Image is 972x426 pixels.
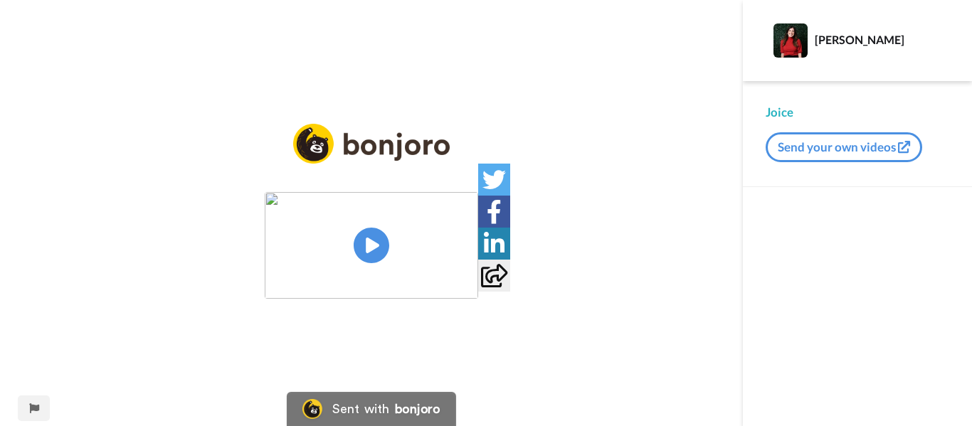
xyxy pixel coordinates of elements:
[293,124,450,164] img: logo_full.png
[302,399,322,419] img: Bonjoro Logo
[287,392,456,426] a: Bonjoro LogoSent withbonjoro
[395,403,440,415] div: bonjoro
[332,403,389,415] div: Sent with
[766,132,922,162] button: Send your own videos
[766,104,949,121] div: Joice
[815,33,949,46] div: [PERSON_NAME]
[773,23,808,58] img: Profile Image
[265,192,478,299] img: 775b81f2-8855-4649-83ab-c000ec0a9565.jpg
